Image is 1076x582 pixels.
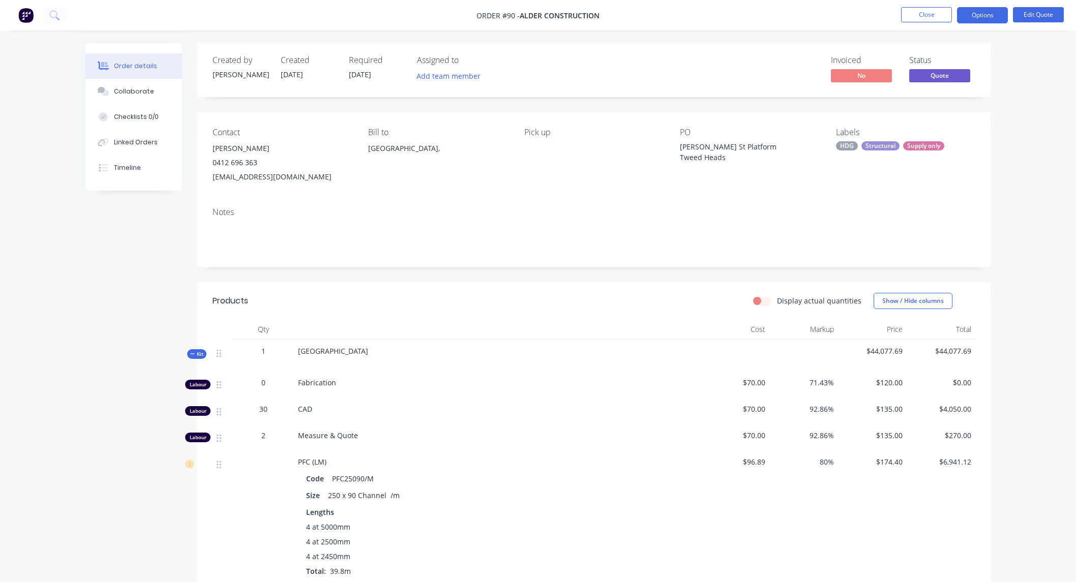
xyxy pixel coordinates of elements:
div: Pick up [524,128,664,137]
span: [GEOGRAPHIC_DATA] [298,346,368,356]
span: 2 [261,430,265,441]
div: PO [680,128,819,137]
span: 30 [259,404,267,414]
span: 4 at 2500mm [306,536,350,547]
div: Total [907,319,975,340]
span: $44,077.69 [911,346,971,356]
div: Code [306,471,328,486]
div: Assigned to [417,55,519,65]
div: Labour [185,433,211,442]
button: Linked Orders [85,130,182,155]
div: Linked Orders [114,138,158,147]
div: [PERSON_NAME] [213,141,352,156]
span: $174.40 [842,456,903,467]
span: 92.86% [773,430,834,441]
div: Labels [836,128,975,137]
span: $96.89 [705,456,765,467]
button: Add team member [417,69,486,83]
div: Labour [185,406,211,416]
div: Price [838,319,907,340]
button: Show / Hide columns [874,293,952,309]
label: Display actual quantities [777,295,861,306]
button: Collaborate [85,79,182,104]
div: Contact [213,128,352,137]
div: Required [349,55,405,65]
span: [DATE] [281,70,303,79]
span: PFC (LM) [298,457,326,467]
span: 39.8m [326,566,355,576]
span: 4 at 2450mm [306,551,350,562]
div: Collaborate [114,87,154,96]
div: Structural [861,141,900,150]
span: $135.00 [842,404,903,414]
button: Close [901,7,952,22]
div: Status [909,55,975,65]
div: [GEOGRAPHIC_DATA], [368,141,507,174]
div: Supply only [903,141,944,150]
div: Qty [233,319,294,340]
div: [PERSON_NAME] [213,69,268,80]
span: 4 at 5000mm [306,522,350,532]
div: Order details [114,62,157,71]
span: $270.00 [911,430,971,441]
button: Edit Quote [1013,7,1064,22]
span: $44,077.69 [842,346,903,356]
div: Invoiced [831,55,897,65]
div: Timeline [114,163,141,172]
div: Notes [213,207,975,217]
span: Measure & Quote [298,431,358,440]
span: $70.00 [705,404,765,414]
div: [EMAIL_ADDRESS][DOMAIN_NAME] [213,170,352,184]
div: Created [281,55,337,65]
iframe: Intercom live chat [1041,547,1066,572]
span: 92.86% [773,404,834,414]
div: [GEOGRAPHIC_DATA], [368,141,507,156]
span: 80% [773,456,834,467]
span: $4,050.00 [911,404,971,414]
div: Labour [185,380,211,389]
div: PFC25090/M [328,471,378,486]
span: 71.43% [773,377,834,388]
span: 0 [261,377,265,388]
span: Lengths [306,507,334,517]
span: $0.00 [911,377,971,388]
div: Bill to [368,128,507,137]
span: Kit [190,350,203,358]
span: $70.00 [705,430,765,441]
button: Checklists 0/0 [85,104,182,130]
span: $120.00 [842,377,903,388]
span: Alder construction [520,11,600,20]
div: Kit [187,349,206,359]
div: [PERSON_NAME] St Platform Tweed Heads [680,141,807,163]
button: Add team member [411,69,486,83]
button: Order details [85,53,182,79]
div: 250 x 90 Channel /m [324,488,404,503]
span: 1 [261,346,265,356]
span: Fabrication [298,378,336,387]
span: CAD [298,404,312,414]
div: [PERSON_NAME]0412 696 363[EMAIL_ADDRESS][DOMAIN_NAME] [213,141,352,184]
span: $6,941.12 [911,456,971,467]
div: Products [213,295,248,307]
div: Checklists 0/0 [114,112,159,121]
img: Factory [18,8,34,23]
div: HDG [836,141,858,150]
button: Timeline [85,155,182,180]
div: Size [306,488,324,503]
button: Quote [909,69,970,84]
div: Markup [769,319,838,340]
span: Order #90 - [476,11,520,20]
button: Options [957,7,1008,23]
span: No [831,69,892,82]
span: Total: [306,566,326,576]
div: 0412 696 363 [213,156,352,170]
div: Created by [213,55,268,65]
div: Cost [701,319,769,340]
span: Quote [909,69,970,82]
span: $135.00 [842,430,903,441]
span: $70.00 [705,377,765,388]
span: [DATE] [349,70,371,79]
